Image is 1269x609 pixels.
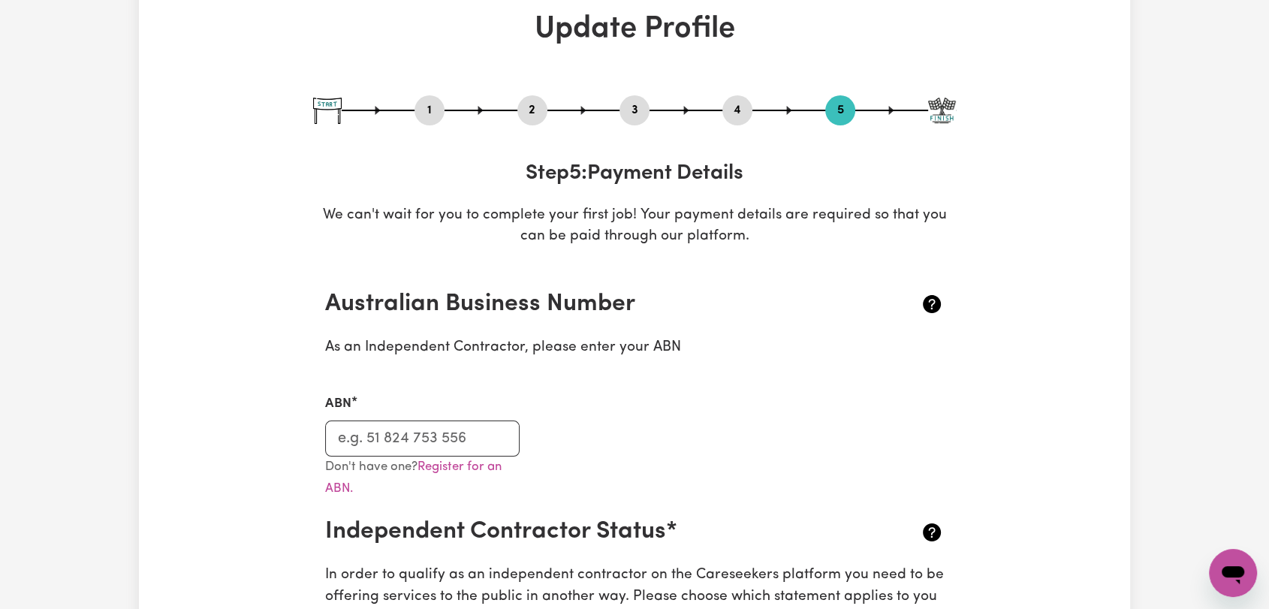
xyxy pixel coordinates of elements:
button: Go to step 1 [414,101,445,120]
h2: Independent Contractor Status* [325,517,841,546]
h2: Australian Business Number [325,290,841,318]
button: Go to step 3 [619,101,650,120]
button: Go to step 4 [722,101,752,120]
p: In order to qualify as an independent contractor on the Careseekers platform you need to be offer... [325,565,944,608]
button: Go to step 5 [825,101,855,120]
a: Register for an ABN. [325,460,502,495]
h3: Step 5 : Payment Details [313,161,956,187]
small: Don't have one? [325,460,502,495]
iframe: Button to launch messaging window [1209,549,1257,597]
label: ABN [325,394,351,414]
h1: Update Profile [313,11,956,47]
p: We can't wait for you to complete your first job! Your payment details are required so that you c... [313,205,956,249]
input: e.g. 51 824 753 556 [325,421,520,457]
button: Go to step 2 [517,101,547,120]
p: As an Independent Contractor, please enter your ABN [325,337,944,359]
